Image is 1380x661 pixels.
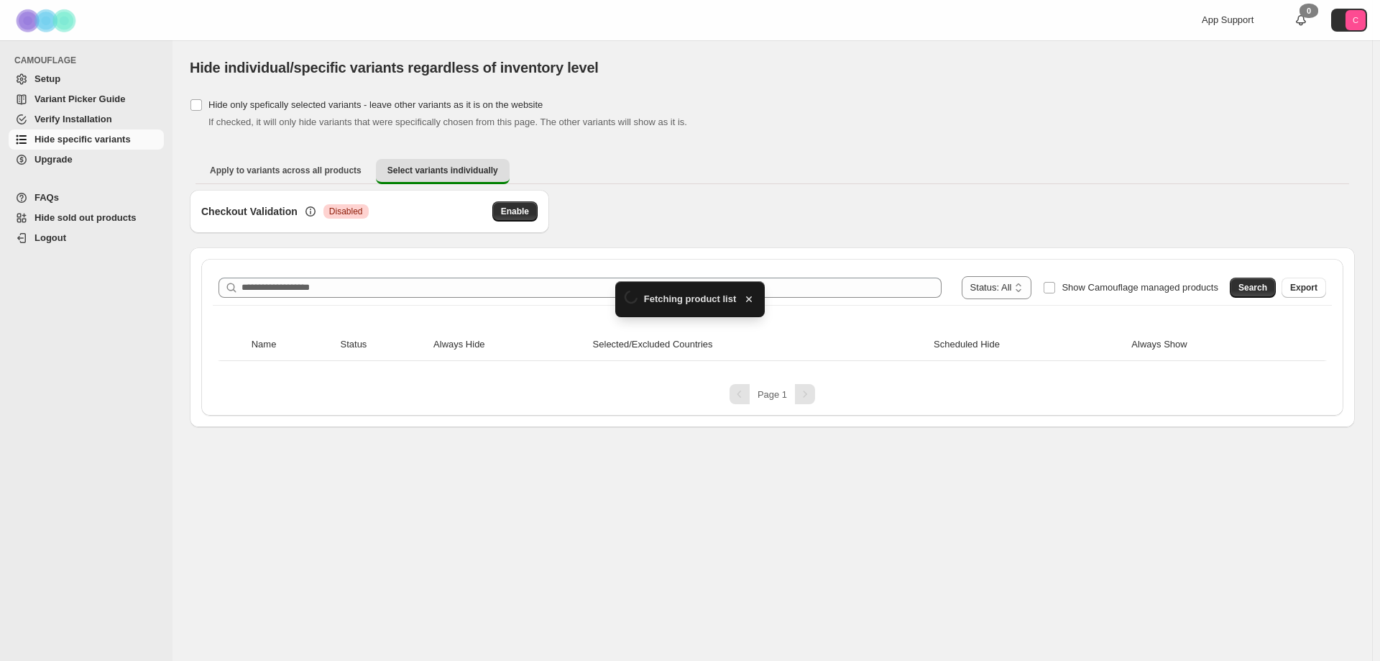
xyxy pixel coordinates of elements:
a: Variant Picker Guide [9,89,164,109]
a: 0 [1294,13,1308,27]
span: App Support [1202,14,1253,25]
button: Avatar with initials C [1331,9,1367,32]
span: Disabled [329,206,363,217]
span: Enable [501,206,529,217]
span: Upgrade [34,154,73,165]
th: Selected/Excluded Countries [589,329,930,361]
span: Hide specific variants [34,134,131,145]
button: Enable [492,201,538,222]
a: Hide sold out products [9,208,164,228]
th: Name [247,329,336,361]
span: Show Camouflage managed products [1062,282,1218,293]
a: Setup [9,69,164,89]
th: Status [336,329,430,361]
span: Fetching product list [644,292,737,306]
span: FAQs [34,192,59,203]
span: Hide only spefically selected variants - leave other variants as it is on the website [208,99,543,110]
span: Apply to variants across all products [210,165,362,176]
button: Export [1282,278,1326,298]
th: Always Show [1127,329,1297,361]
a: Hide specific variants [9,129,164,150]
span: Page 1 [758,389,787,400]
span: Variant Picker Guide [34,94,125,104]
a: Upgrade [9,150,164,170]
span: Export [1290,282,1317,293]
a: Logout [9,228,164,248]
span: Select variants individually [387,165,498,176]
span: Setup [34,73,60,84]
div: Select variants individually [190,190,1355,427]
span: CAMOUFLAGE [14,55,165,66]
span: Logout [34,232,66,243]
th: Always Hide [429,329,589,361]
span: Hide sold out products [34,212,137,223]
button: Apply to variants across all products [198,159,373,182]
th: Scheduled Hide [929,329,1127,361]
a: Verify Installation [9,109,164,129]
span: Search [1238,282,1267,293]
span: Hide individual/specific variants regardless of inventory level [190,60,599,76]
nav: Pagination [213,384,1332,404]
a: FAQs [9,188,164,208]
div: 0 [1299,4,1318,18]
span: If checked, it will only hide variants that were specifically chosen from this page. The other va... [208,117,687,127]
text: C [1353,16,1358,24]
h3: Checkout Validation [201,204,298,219]
button: Search [1230,278,1276,298]
span: Avatar with initials C [1345,10,1366,30]
img: Camouflage [11,1,83,40]
span: Verify Installation [34,114,112,124]
button: Select variants individually [376,159,510,184]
